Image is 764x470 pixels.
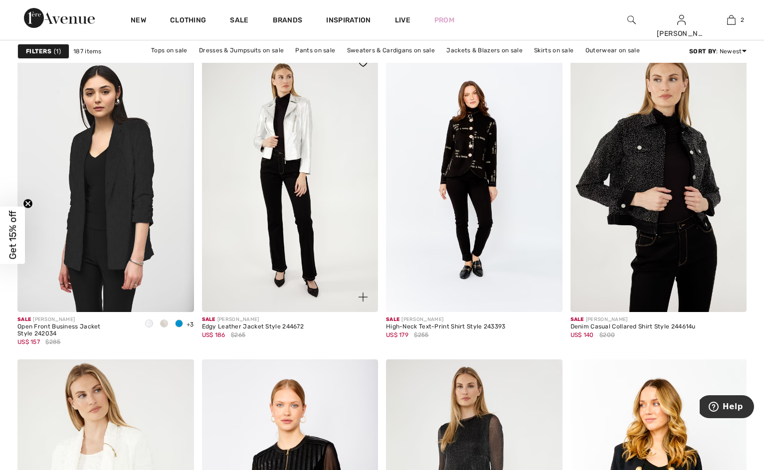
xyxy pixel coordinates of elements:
[700,395,754,420] iframe: Opens a widget where you can find more information
[45,337,60,346] span: $285
[142,316,157,332] div: White
[727,14,736,26] img: My Bag
[24,8,95,28] img: 1ère Avenue
[441,44,528,57] a: Jackets & Blazers on sale
[434,15,454,25] a: Prom
[73,47,102,56] span: 187 items
[187,321,194,328] span: +3
[170,16,206,26] a: Clothing
[571,323,696,330] div: Denim Casual Collared Shirt Style 244614u
[677,15,686,24] a: Sign In
[290,44,340,57] a: Pants on sale
[131,16,146,26] a: New
[741,15,744,24] span: 2
[202,323,304,330] div: Edgy Leather Jacket Style 244672
[689,47,747,56] div: : Newest
[172,316,187,332] div: French blue
[386,331,408,338] span: US$ 179
[359,293,368,302] img: plus_v2.svg
[386,316,506,323] div: [PERSON_NAME]
[571,331,594,338] span: US$ 140
[202,48,379,312] a: Edgy Leather Jacket Style 244672. Silver
[194,44,289,57] a: Dresses & Jumpsuits on sale
[231,330,245,339] span: $265
[17,48,194,312] img: Open Front Business Jacket Style 242034. French blue
[529,44,578,57] a: Skirts on sale
[414,330,428,339] span: $255
[202,331,225,338] span: US$ 186
[54,47,61,56] span: 1
[23,198,33,208] button: Close teaser
[146,44,192,57] a: Tops on sale
[342,44,440,57] a: Sweaters & Cardigans on sale
[689,48,716,55] strong: Sort By
[386,323,506,330] div: High-Neck Text-Print Shirt Style 243393
[657,28,706,39] div: [PERSON_NAME]
[17,316,134,323] div: [PERSON_NAME]
[386,316,399,322] span: Sale
[157,316,172,332] div: Moonstone
[326,16,371,26] span: Inspiration
[571,316,584,322] span: Sale
[395,15,410,25] a: Live
[17,316,31,322] span: Sale
[571,316,696,323] div: [PERSON_NAME]
[202,316,215,322] span: Sale
[627,14,636,26] img: search the website
[386,48,563,312] img: High-Neck Text-Print Shirt Style 243393. Black/Beige
[273,16,303,26] a: Brands
[599,330,615,339] span: $200
[571,48,747,312] img: Denim Casual Collared Shirt Style 244614u. Black/Silver
[580,44,645,57] a: Outerwear on sale
[17,338,40,345] span: US$ 157
[26,47,51,56] strong: Filters
[677,14,686,26] img: My Info
[7,211,18,260] span: Get 15% off
[230,16,248,26] a: Sale
[202,316,304,323] div: [PERSON_NAME]
[17,323,134,337] div: Open Front Business Jacket Style 242034
[707,14,756,26] a: 2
